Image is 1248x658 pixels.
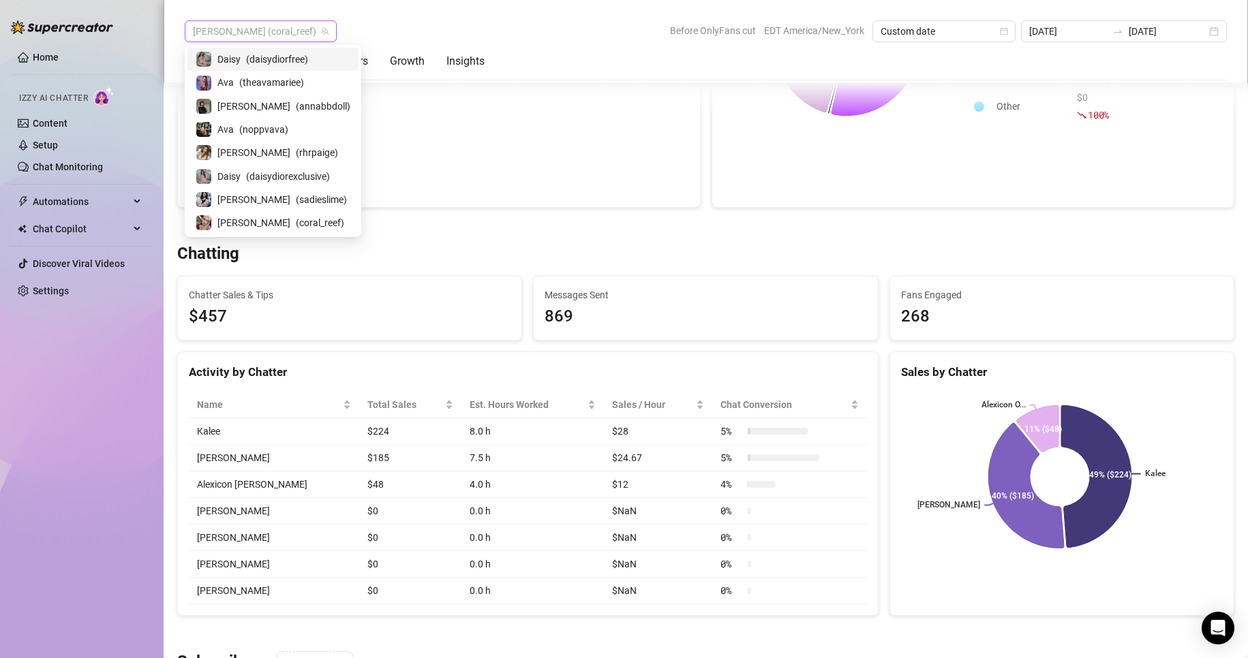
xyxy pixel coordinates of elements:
h3: Chatting [177,243,239,265]
a: Chat Monitoring [33,161,103,172]
td: 0.0 h [461,498,604,524]
div: 869 [545,304,866,330]
div: Est. Hours Worked [470,397,585,412]
span: Automations [33,191,130,213]
td: $NaN [604,551,712,578]
td: [PERSON_NAME] [189,524,359,551]
span: Chat Conversion [720,397,848,412]
span: Name [197,397,340,412]
td: $24.67 [604,445,712,471]
td: $0 [359,498,461,524]
text: Kalee [1145,469,1166,479]
div: 268 [901,304,1223,330]
input: End date [1129,24,1206,39]
span: Chatter Sales & Tips [189,287,511,302]
td: Other [991,90,1070,123]
span: ( theavamariee ) [239,75,304,90]
span: Custom date [881,21,1007,42]
td: [PERSON_NAME] [189,445,359,471]
td: $48 [359,471,461,498]
img: AI Chatter [93,87,115,106]
span: Daisy [217,169,241,184]
span: Ava [217,75,234,90]
td: 7.5 h [461,445,604,471]
td: $0 [359,551,461,578]
span: [PERSON_NAME] [217,145,290,160]
span: thunderbolt [18,196,29,207]
span: 0 % [720,530,742,545]
span: Izzy AI Chatter [19,92,88,105]
td: 4.0 h [461,471,604,498]
div: Activity by Chatter [189,363,867,381]
td: Alexicon [PERSON_NAME] [189,471,359,498]
img: Daisy [196,52,211,67]
th: Chat Conversion [712,392,867,418]
div: $0 [1077,90,1112,123]
span: 0 % [720,583,742,598]
span: fall [1077,110,1086,120]
span: Anna (coral_reef) [193,21,329,42]
th: Total Sales [359,392,461,418]
span: [PERSON_NAME] [217,215,290,230]
span: 5 % [720,424,742,439]
span: [PERSON_NAME] [217,192,290,207]
td: 0.0 h [461,524,604,551]
a: Home [33,52,59,63]
span: team [321,27,329,35]
span: ( daisydiorexclusive ) [246,169,330,184]
td: $NaN [604,498,712,524]
span: ( daisydiorfree ) [246,52,308,67]
td: 0.0 h [461,551,604,578]
img: logo-BBDzfeDw.svg [11,20,113,34]
span: calendar [1000,27,1008,35]
text: Alexicon O... [981,401,1025,410]
span: Daisy [217,52,241,67]
td: [PERSON_NAME] [189,578,359,604]
img: Anna [196,99,211,114]
input: Start date [1029,24,1107,39]
div: Growth [390,53,425,69]
span: 4 % [720,477,742,492]
span: ( rhrpaige ) [296,145,338,160]
div: Insights [446,53,485,69]
td: $0 [359,524,461,551]
img: Daisy [196,169,211,184]
span: Before OnlyFans cut [670,20,756,41]
td: $NaN [604,524,712,551]
span: 0 % [720,503,742,518]
td: $0 [359,578,461,604]
img: Anna [196,215,211,230]
div: Sales by Chatter [901,363,1223,381]
td: [PERSON_NAME] [189,498,359,524]
span: to [1112,26,1123,37]
span: ( sadieslime ) [296,192,347,207]
img: Ava [196,76,211,91]
span: $457 [189,304,511,330]
span: swap-right [1112,26,1123,37]
span: 5 % [720,450,742,465]
a: Content [33,118,67,129]
span: Fans Engaged [901,287,1223,302]
span: Sales / Hour [612,397,693,412]
div: Open Intercom Messenger [1202,612,1234,644]
span: 100 % [1088,108,1109,121]
td: [PERSON_NAME] [189,551,359,578]
span: Messages Sent [545,287,866,302]
span: ( annabbdoll ) [296,99,350,114]
td: $12 [604,471,712,498]
span: 0 % [720,557,742,571]
a: Settings [33,285,69,296]
td: $28 [604,418,712,445]
td: $185 [359,445,461,471]
span: [PERSON_NAME] [217,99,290,114]
a: Discover Viral Videos [33,258,125,269]
img: Ava [196,122,211,137]
td: 8.0 h [461,418,604,445]
img: Paige [196,145,211,160]
span: Total Sales [367,397,442,412]
text: [PERSON_NAME] [917,501,980,510]
span: ( coral_reef ) [296,215,344,230]
td: $NaN [604,578,712,604]
td: 0.0 h [461,578,604,604]
span: ( noppvava ) [239,122,288,137]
